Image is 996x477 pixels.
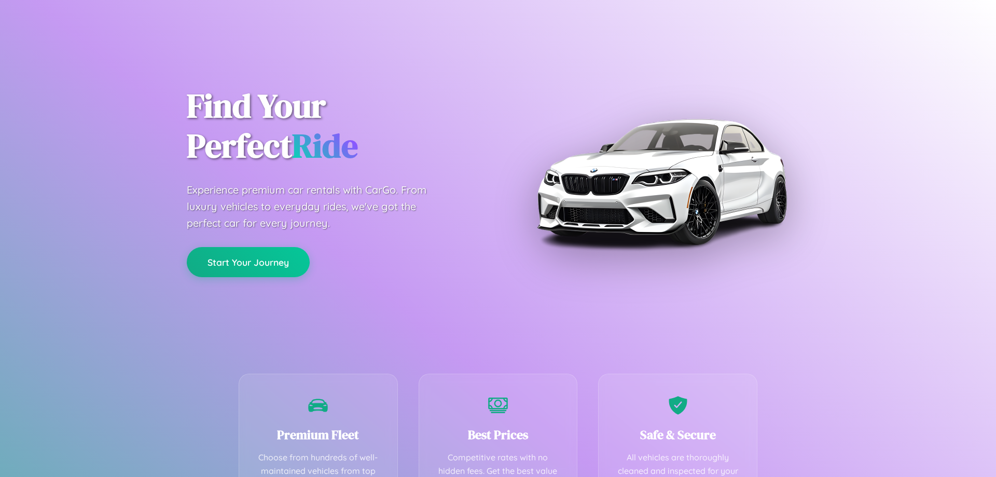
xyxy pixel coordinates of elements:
[187,86,482,166] h1: Find Your Perfect
[187,247,310,277] button: Start Your Journey
[292,123,358,168] span: Ride
[435,426,562,443] h3: Best Prices
[532,52,791,311] img: Premium BMW car rental vehicle
[255,426,382,443] h3: Premium Fleet
[614,426,741,443] h3: Safe & Secure
[187,182,446,231] p: Experience premium car rentals with CarGo. From luxury vehicles to everyday rides, we've got the ...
